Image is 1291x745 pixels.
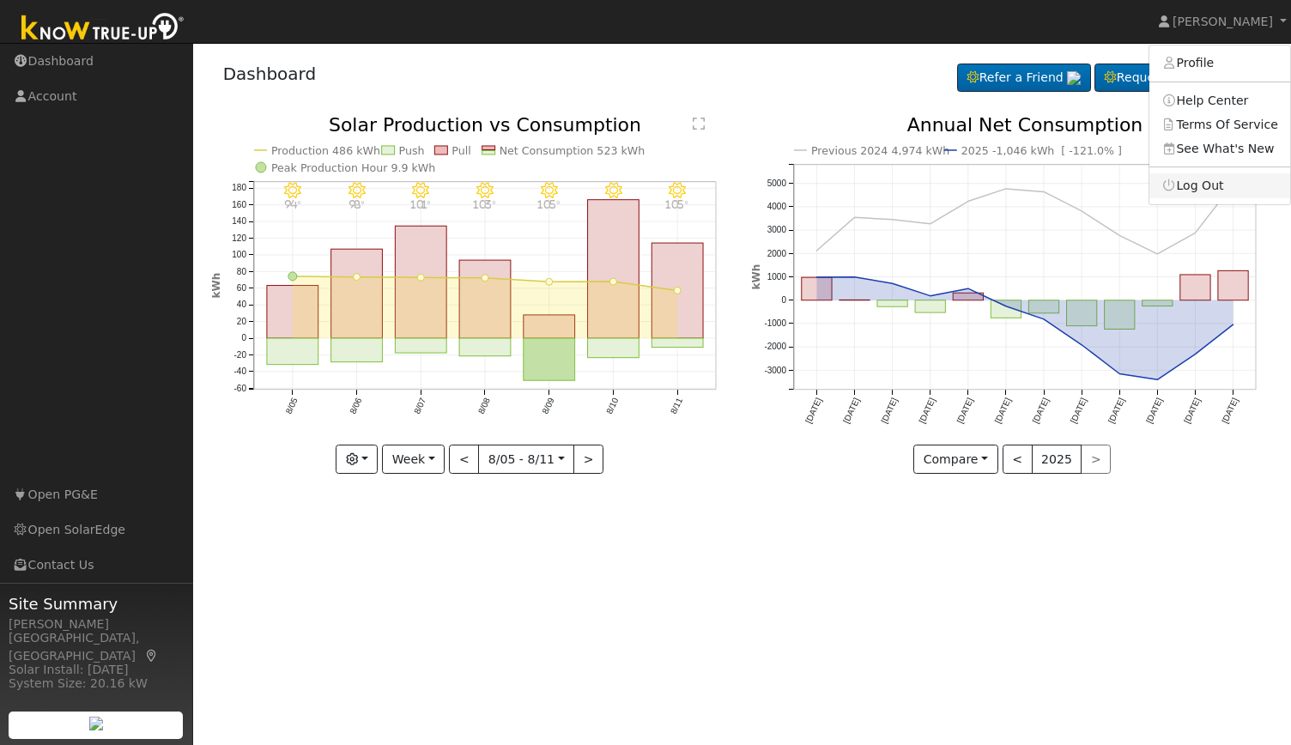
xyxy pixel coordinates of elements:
text:  [693,117,705,130]
circle: onclick="" [1192,351,1199,358]
text: [DATE] [1221,397,1240,425]
circle: onclick="" [417,275,424,282]
a: Refer a Friend [957,64,1091,93]
button: Week [382,445,445,474]
text: [DATE] [1144,397,1164,425]
circle: onclick="" [927,221,934,227]
rect: onclick="" [395,338,446,353]
i: 8/11 - Clear [669,183,686,200]
div: [PERSON_NAME] [9,615,184,633]
text: 8/06 [348,397,363,416]
circle: onclick="" [852,274,858,281]
circle: onclick="" [1117,371,1124,378]
rect: onclick="" [330,338,382,362]
a: Terms Of Service [1149,112,1290,136]
i: 8/07 - Clear [412,183,429,200]
rect: onclick="" [1105,300,1135,330]
circle: onclick="" [1003,185,1009,192]
text: Pull [452,144,470,157]
circle: onclick="" [889,281,896,288]
circle: onclick="" [609,278,616,285]
rect: onclick="" [991,300,1021,318]
button: Compare [913,445,998,474]
circle: onclick="" [288,272,296,281]
div: [GEOGRAPHIC_DATA], [GEOGRAPHIC_DATA] [9,629,184,665]
circle: onclick="" [965,285,972,292]
text: [DATE] [993,397,1013,425]
text: [DATE] [803,397,823,425]
rect: onclick="" [877,300,907,307]
text: Peak Production Hour 9.9 kWh [271,161,435,174]
text: 5000 [767,179,787,188]
circle: onclick="" [1117,233,1124,239]
i: 8/06 - Clear [348,183,365,200]
i: 8/08 - Clear [476,183,494,200]
text: 8/05 [283,397,299,416]
text: -2000 [764,342,786,352]
button: < [449,445,479,474]
button: 2025 [1032,445,1082,474]
circle: onclick="" [1078,342,1085,348]
text: 180 [232,184,246,193]
a: Dashboard [223,64,317,84]
rect: onclick="" [395,227,446,339]
text: [DATE] [879,397,899,425]
rect: onclick="" [587,200,639,338]
rect: onclick="" [915,300,945,312]
circle: onclick="" [1155,377,1161,384]
text: -60 [233,384,246,393]
text: 1000 [767,272,787,282]
rect: onclick="" [1029,300,1059,313]
text: kWh [210,273,222,299]
rect: onclick="" [802,277,832,300]
circle: onclick="" [814,274,821,281]
text: 0 [241,334,246,343]
text: 3000 [767,226,787,235]
rect: onclick="" [652,338,703,348]
text: -40 [233,366,246,376]
p: 98° [342,200,372,209]
text: Annual Net Consumption [907,114,1143,136]
rect: onclick="" [459,338,511,356]
text: 8/07 [412,397,427,416]
circle: onclick="" [546,279,553,286]
text: 120 [232,233,246,243]
text: kWh [750,264,762,290]
img: Know True-Up [13,9,193,48]
rect: onclick="" [652,243,703,338]
rect: onclick="" [459,260,511,338]
text: -1000 [764,318,786,328]
button: > [573,445,603,474]
circle: onclick="" [1040,189,1047,196]
button: < [1003,445,1033,474]
circle: onclick="" [1230,322,1237,329]
text: [DATE] [1069,397,1088,425]
text: -3000 [764,366,786,375]
i: 8/09 - Clear [541,183,558,200]
rect: onclick="" [1218,271,1248,300]
text: [DATE] [1106,397,1126,425]
text: 140 [232,217,246,227]
text: Push [398,144,424,157]
circle: onclick="" [1155,251,1161,257]
span: [PERSON_NAME] [1173,15,1273,28]
p: 103° [470,200,500,209]
rect: onclick="" [1143,300,1173,306]
text: [DATE] [1183,397,1203,425]
text: [DATE] [841,397,861,425]
text: 100 [232,250,246,259]
p: 94° [277,200,307,209]
p: 101° [405,200,435,209]
text: 0 [781,295,786,305]
rect: onclick="" [953,294,983,300]
text: 8/11 [669,397,684,416]
circle: onclick="" [965,198,972,205]
text: 60 [236,283,246,293]
text: Production 486 kWh [271,144,380,157]
circle: onclick="" [814,247,821,254]
a: Log Out [1149,173,1290,197]
text: Previous 2024 4,974 kWh [811,144,949,157]
rect: onclick="" [1067,300,1097,326]
text: 4000 [767,202,787,211]
text: [DATE] [1031,397,1051,425]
